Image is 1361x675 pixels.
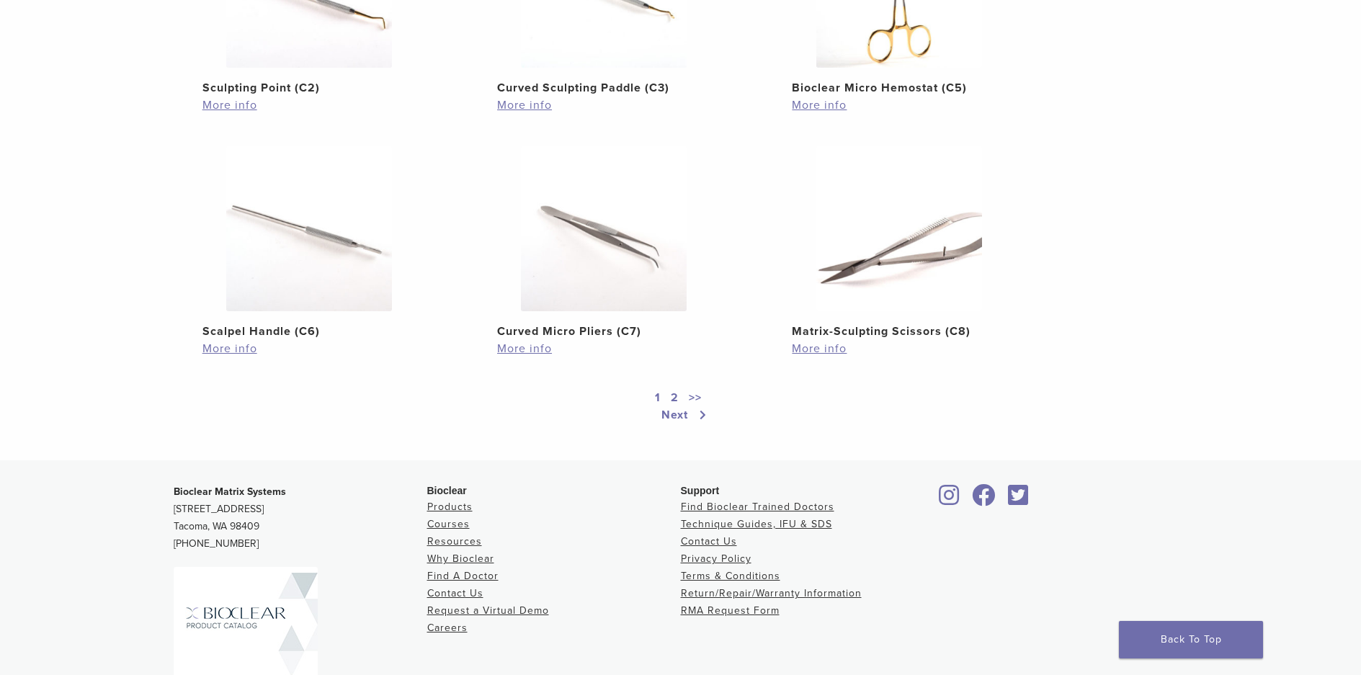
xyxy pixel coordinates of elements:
[427,604,549,617] a: Request a Virtual Demo
[681,553,751,565] a: Privacy Policy
[681,485,720,496] span: Support
[427,622,468,634] a: Careers
[681,570,780,582] a: Terms & Conditions
[202,97,416,114] a: More info
[1119,621,1263,658] a: Back To Top
[427,553,494,565] a: Why Bioclear
[661,408,688,422] span: Next
[681,501,834,513] a: Find Bioclear Trained Doctors
[202,340,416,357] a: More info
[792,97,1005,114] a: More info
[497,97,710,114] a: More info
[792,79,1005,97] h2: Bioclear Micro Hemostat (C5)
[773,146,1025,340] a: Matrix-Sculpting Scissors (C8)Matrix-Sculpting Scissors (C8)
[174,483,427,553] p: [STREET_ADDRESS] Tacoma, WA 98409 [PHONE_NUMBER]
[226,146,392,311] img: Scalpel Handle (C6)
[521,146,687,311] img: Curved Micro Pliers (C7)
[497,340,710,357] a: More info
[174,486,286,498] strong: Bioclear Matrix Systems
[202,323,416,340] h2: Scalpel Handle (C6)
[427,587,483,599] a: Contact Us
[478,146,730,340] a: Curved Micro Pliers (C7)Curved Micro Pliers (C7)
[668,389,682,406] a: 2
[1004,493,1034,507] a: Bioclear
[184,146,435,340] a: Scalpel Handle (C6)Scalpel Handle (C6)
[934,493,965,507] a: Bioclear
[427,518,470,530] a: Courses
[497,323,710,340] h2: Curved Micro Pliers (C7)
[202,79,416,97] h2: Sculpting Point (C2)
[681,535,737,547] a: Contact Us
[681,518,832,530] a: Technique Guides, IFU & SDS
[497,79,710,97] h2: Curved Sculpting Paddle (C3)
[816,146,982,311] img: Matrix-Sculpting Scissors (C8)
[792,340,1005,357] a: More info
[427,501,473,513] a: Products
[792,323,1005,340] h2: Matrix-Sculpting Scissors (C8)
[968,493,1001,507] a: Bioclear
[427,570,499,582] a: Find A Doctor
[427,535,482,547] a: Resources
[681,587,862,599] a: Return/Repair/Warranty Information
[652,389,664,406] a: 1
[686,389,705,406] a: >>
[427,485,467,496] span: Bioclear
[681,604,780,617] a: RMA Request Form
